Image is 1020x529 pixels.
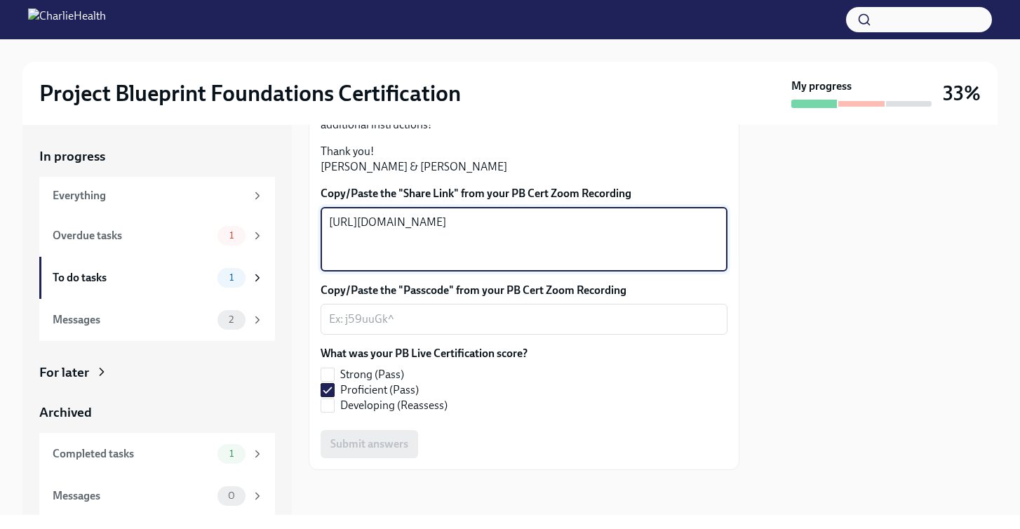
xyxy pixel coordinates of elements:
a: In progress [39,147,275,166]
span: Proficient (Pass) [340,382,419,398]
a: Completed tasks1 [39,433,275,475]
div: Messages [53,312,212,328]
strong: My progress [791,79,852,94]
textarea: [URL][DOMAIN_NAME] [329,214,719,264]
div: Messages [53,488,212,504]
span: Developing (Reassess) [340,398,448,413]
label: What was your PB Live Certification score? [321,346,528,361]
p: Thank you! [PERSON_NAME] & [PERSON_NAME] [321,144,727,175]
h2: Project Blueprint Foundations Certification [39,79,461,107]
span: 1 [221,448,242,459]
span: 2 [220,314,242,325]
a: Messages0 [39,475,275,517]
span: 1 [221,272,242,283]
div: Overdue tasks [53,228,212,243]
label: Copy/Paste the "Share Link" from your PB Cert Zoom Recording [321,186,727,201]
a: For later [39,363,275,382]
a: Everything [39,177,275,215]
h3: 33% [943,81,981,106]
span: 0 [220,490,243,501]
div: Completed tasks [53,446,212,462]
span: Strong (Pass) [340,367,404,382]
a: To do tasks1 [39,257,275,299]
a: Archived [39,403,275,422]
span: 1 [221,230,242,241]
img: CharlieHealth [28,8,106,31]
label: Copy/Paste the "Passcode" from your PB Cert Zoom Recording [321,283,727,298]
div: For later [39,363,89,382]
div: To do tasks [53,270,212,286]
div: Everything [53,188,246,203]
a: Messages2 [39,299,275,341]
a: Overdue tasks1 [39,215,275,257]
